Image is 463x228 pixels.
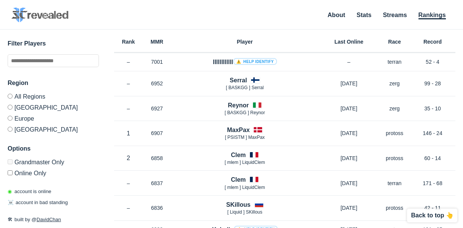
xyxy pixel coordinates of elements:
h6: Rank [114,39,143,44]
p: terran [379,58,410,66]
input: All Regions [8,94,13,99]
p: – [114,179,143,187]
p: – [318,58,379,66]
p: [DATE] [318,179,379,187]
span: 🛠 [8,217,13,222]
p: [DATE] [318,129,379,137]
h4: SKillous [226,200,250,209]
p: 1 [114,129,143,138]
span: ◉ [8,189,12,194]
input: Online Only [8,170,13,175]
span: [ BASKGG ] Reynor [224,110,265,115]
p: built by @ [8,216,99,223]
input: Europe [8,116,13,121]
p: 99 - 28 [410,80,455,87]
p: zerg [379,105,410,112]
p: Back to top 👆 [411,212,453,219]
span: ☠️ [8,200,14,205]
span: [ BASKGG ] Serral [226,85,264,90]
p: 35 - 10 [410,105,455,112]
p: 7001 [143,58,171,66]
a: ⚠️ Help identify [233,58,277,65]
p: 42 - 11 [410,204,455,212]
p: 2 [114,154,143,162]
p: [DATE] [318,80,379,87]
h6: Player [171,39,318,44]
img: SC2 Revealed [11,8,68,22]
a: About [328,12,345,18]
input: [GEOGRAPHIC_DATA] [8,127,13,132]
a: Stats [356,12,371,18]
h6: Record [410,39,455,44]
h6: Race [379,39,410,44]
p: account is online [8,188,51,195]
h4: Clem [231,175,246,184]
label: Only Show accounts currently in Grandmaster [8,159,99,167]
h4: MaxPax [227,126,250,134]
p: 6907 [143,129,171,137]
p: zerg [379,80,410,87]
p: 146 - 24 [410,129,455,137]
p: 6927 [143,105,171,112]
p: – [114,58,143,66]
p: 6858 [143,154,171,162]
p: terran [379,179,410,187]
p: 6836 [143,204,171,212]
p: – [114,204,143,212]
p: – [114,105,143,112]
p: protoss [379,154,410,162]
h4: llllllllllll [213,58,277,66]
label: Europe [8,113,99,124]
h4: Clem [231,151,246,159]
p: [DATE] [318,154,379,162]
span: [ Lіquіd ] SKillous [227,209,262,215]
input: [GEOGRAPHIC_DATA] [8,105,13,110]
h3: Region [8,79,99,88]
a: Streams [383,12,407,18]
input: Grandmaster Only [8,159,13,164]
a: Rankings [418,12,446,19]
p: 6952 [143,80,171,87]
label: [GEOGRAPHIC_DATA] [8,124,99,133]
h6: Last Online [318,39,379,44]
span: [ mlem ] LiquidClem [224,160,265,165]
p: protoss [379,204,410,212]
p: protoss [379,129,410,137]
span: [ mlem ] LiquidClem [224,185,265,190]
span: [ PSISTM ] MaxPax [225,135,265,140]
p: [DATE] [318,204,379,212]
a: DavidChan [37,217,61,222]
p: – [114,80,143,87]
label: Only show accounts currently laddering [8,167,99,176]
h6: MMR [143,39,171,44]
p: [DATE] [318,105,379,112]
h3: Filter Players [8,39,99,48]
h4: Reynor [228,101,249,110]
h4: Serral [230,76,247,85]
p: 60 - 14 [410,154,455,162]
p: account in bad standing [8,199,68,206]
p: 52 - 4 [410,58,455,66]
label: All Regions [8,94,99,102]
p: 171 - 68 [410,179,455,187]
p: 6837 [143,179,171,187]
h3: Options [8,144,99,153]
label: [GEOGRAPHIC_DATA] [8,102,99,113]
